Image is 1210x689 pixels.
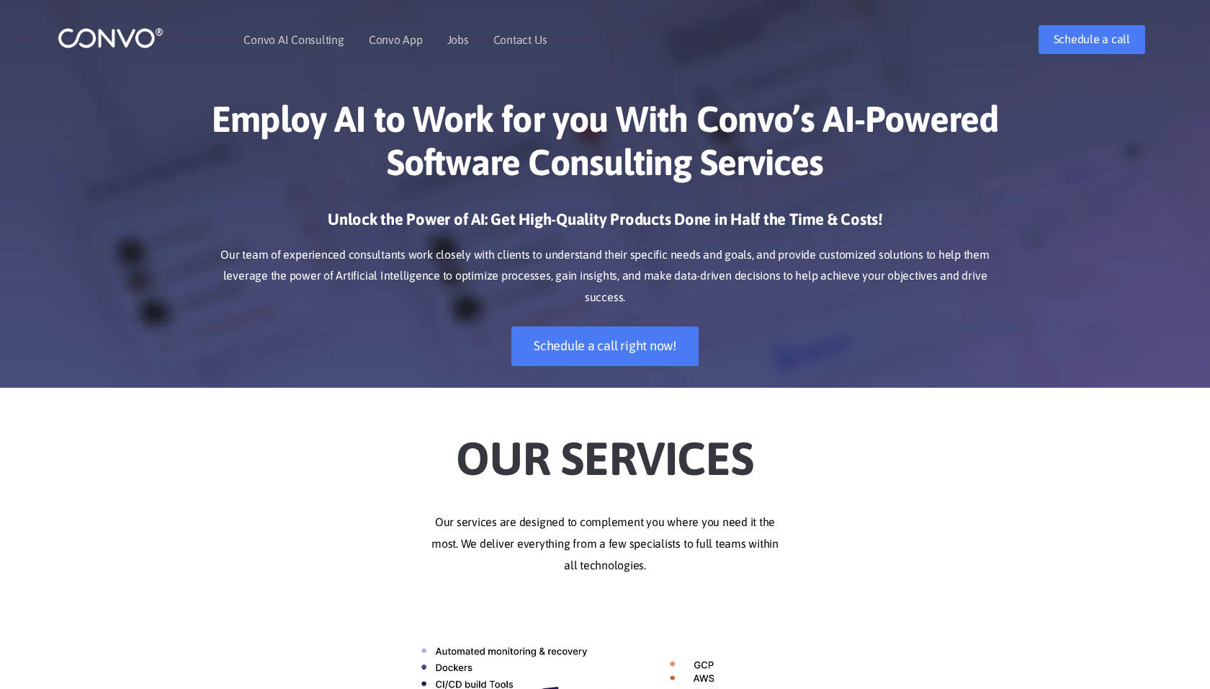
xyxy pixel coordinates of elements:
[369,34,423,45] a: Convo App
[447,34,469,45] a: Jobs
[205,409,1005,490] h2: Our Services
[58,27,163,49] img: logo_1.png
[205,209,1005,241] h3: Unlock the Power of AI: Get High-Quality Products Done in Half the Time & Costs!
[493,34,547,45] a: Contact Us
[243,34,344,45] a: Convo AI Consulting
[1039,25,1145,54] a: Schedule a call
[205,512,1005,577] p: Our services are designed to complement you where you need it the most. We deliver everything fro...
[205,97,1005,195] h1: Employ AI to Work for you With Convo’s AI-Powered Software Consulting Services
[205,244,1005,309] p: Our team of experienced consultants work closely with clients to understand their specific needs ...
[511,326,699,366] a: Schedule a call right now!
